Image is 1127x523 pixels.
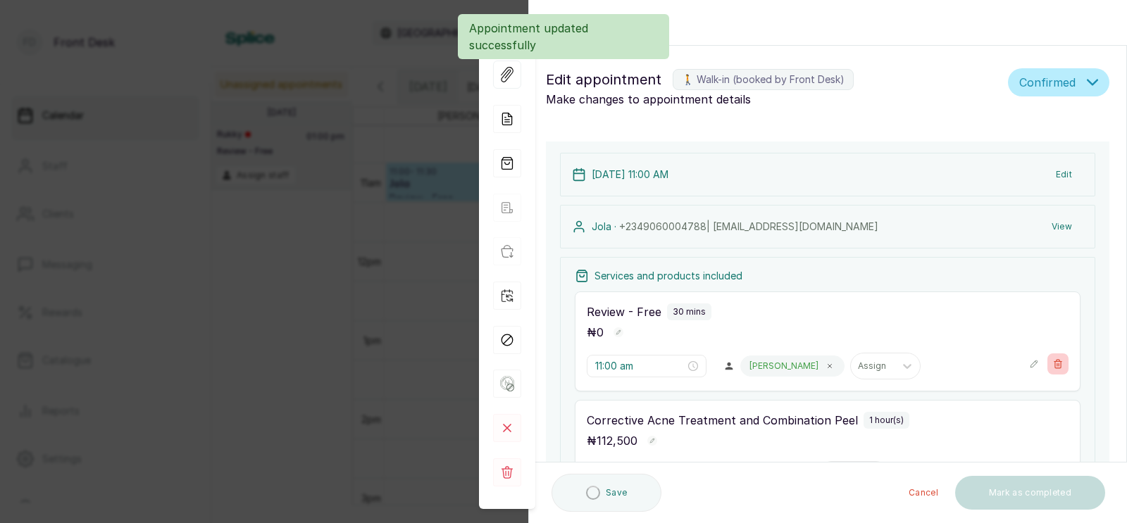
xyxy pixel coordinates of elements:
[546,91,1002,108] p: Make changes to appointment details
[1040,214,1083,239] button: View
[1045,162,1083,187] button: Edit
[619,220,878,232] span: +234 9060004788 | [EMAIL_ADDRESS][DOMAIN_NAME]
[592,220,878,234] p: Jola ·
[597,325,604,339] span: 0
[897,476,949,510] button: Cancel
[597,434,637,448] span: 112,500
[869,415,904,426] p: 1 hour(s)
[587,432,637,449] p: ₦
[587,303,661,320] p: Review - Free
[552,474,661,512] button: Save
[587,412,858,429] p: Corrective Acne Treatment and Combination Peel
[469,20,658,53] p: Appointment updated successfully
[673,69,854,90] label: 🚶 Walk-in (booked by Front Desk)
[587,324,604,341] p: ₦
[749,360,818,372] p: [PERSON_NAME]
[1008,68,1109,96] button: Confirmed
[594,269,742,283] p: Services and products included
[595,358,685,374] input: Select time
[1019,74,1076,91] span: Confirmed
[592,168,668,182] p: [DATE] 11:00 AM
[673,306,706,317] p: 30 mins
[955,476,1105,510] button: Mark as completed
[546,68,661,91] span: Edit appointment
